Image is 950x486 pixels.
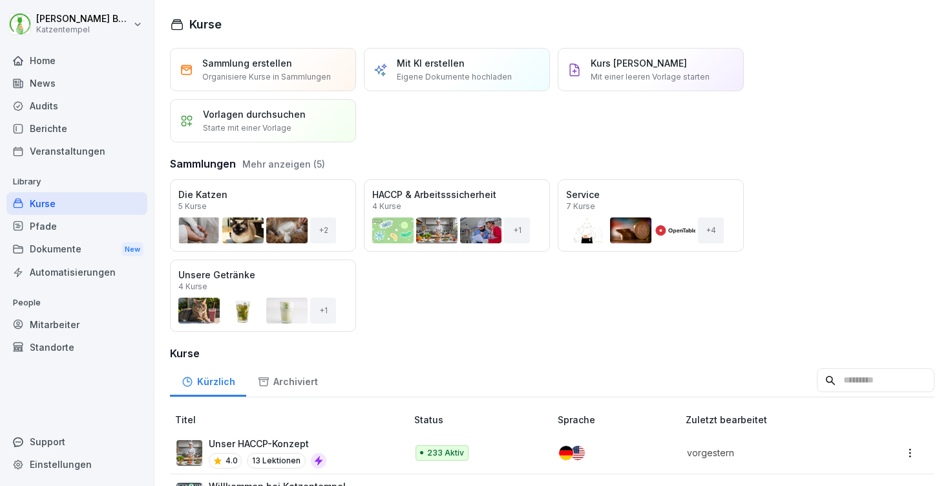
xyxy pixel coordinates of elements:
[397,71,512,83] p: Eigene Dokumente hochladen
[559,446,573,460] img: de.svg
[558,179,744,252] a: Service7 Kurse+4
[247,453,306,469] p: 13 Lektionen
[170,364,246,397] a: Kürzlich
[242,157,325,171] button: Mehr anzeigen (5)
[6,171,147,192] p: Library
[372,188,542,201] p: HACCP & Arbeitsssicherheit
[170,260,356,332] a: Unsere Getränke4 Kurse+1
[203,122,291,134] p: Starte mit einer Vorlage
[686,413,871,426] p: Zuletzt bearbeitet
[246,364,329,397] a: Archiviert
[427,447,464,459] p: 233 Aktiv
[202,56,292,70] p: Sammlung erstellen
[6,49,147,72] a: Home
[36,14,131,25] p: [PERSON_NAME] Benedix
[202,71,331,83] p: Organisiere Kurse in Sammlungen
[687,446,855,459] p: vorgestern
[178,203,207,210] p: 5 Kurse
[310,298,336,324] div: + 1
[6,293,147,313] p: People
[6,237,147,261] a: DokumenteNew
[6,336,147,359] a: Standorte
[504,217,530,243] div: + 1
[6,453,147,476] a: Einstellungen
[178,268,348,282] p: Unsere Getränke
[571,446,585,460] img: us.svg
[6,261,147,283] a: Automatisierungen
[121,242,143,257] div: New
[178,188,348,201] p: Die Katzen
[397,56,465,70] p: Mit KI erstellen
[170,346,934,361] h3: Kurse
[6,313,147,336] a: Mitarbeiter
[6,192,147,215] a: Kurse
[178,283,207,291] p: 4 Kurse
[566,203,595,210] p: 7 Kurse
[310,217,336,243] div: + 2
[6,72,147,94] a: News
[414,413,553,426] p: Status
[591,56,687,70] p: Kurs [PERSON_NAME]
[698,217,724,243] div: + 4
[6,430,147,453] div: Support
[6,140,147,162] a: Veranstaltungen
[170,156,236,171] h3: Sammlungen
[558,413,681,426] p: Sprache
[175,413,409,426] p: Titel
[209,437,326,450] p: Unser HACCP-Konzept
[364,179,550,252] a: HACCP & Arbeitsssicherheit4 Kurse+1
[36,25,131,34] p: Katzentempel
[372,203,401,210] p: 4 Kurse
[6,94,147,117] a: Audits
[170,179,356,252] a: Die Katzen5 Kurse+2
[591,71,710,83] p: Mit einer leeren Vorlage starten
[203,107,306,121] p: Vorlagen durchsuchen
[6,237,147,261] div: Dokumente
[226,455,238,467] p: 4.0
[566,188,735,201] p: Service
[189,16,222,33] h1: Kurse
[6,215,147,237] a: Pfade
[176,440,202,466] img: mlsleav921hxy3akyctmymka.png
[6,117,147,140] a: Berichte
